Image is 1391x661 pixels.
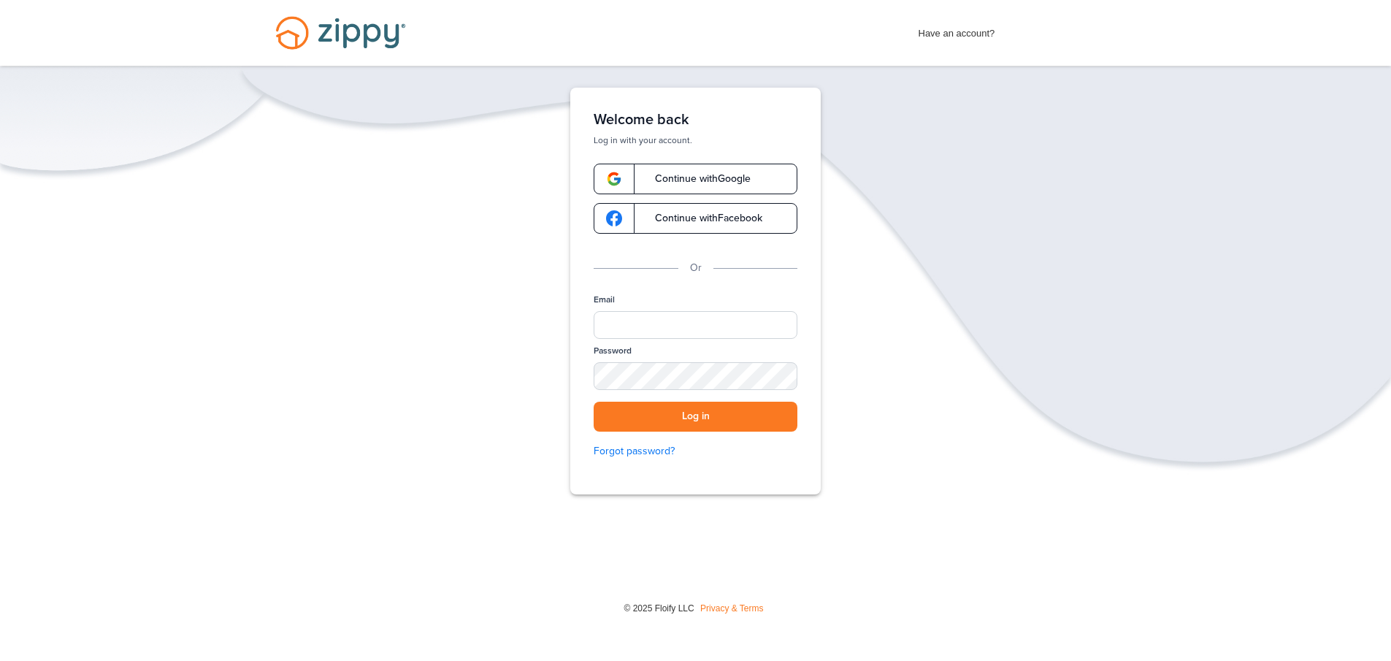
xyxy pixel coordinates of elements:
[594,362,797,390] input: Password
[606,210,622,226] img: google-logo
[640,213,762,223] span: Continue with Facebook
[594,311,797,339] input: Email
[594,294,615,306] label: Email
[594,345,632,357] label: Password
[624,603,694,614] span: © 2025 Floify LLC
[594,164,797,194] a: google-logoContinue withGoogle
[690,260,702,276] p: Or
[594,203,797,234] a: google-logoContinue withFacebook
[700,603,763,614] a: Privacy & Terms
[594,134,797,146] p: Log in with your account.
[919,18,995,42] span: Have an account?
[594,111,797,129] h1: Welcome back
[606,171,622,187] img: google-logo
[594,402,797,432] button: Log in
[594,443,797,459] a: Forgot password?
[640,174,751,184] span: Continue with Google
